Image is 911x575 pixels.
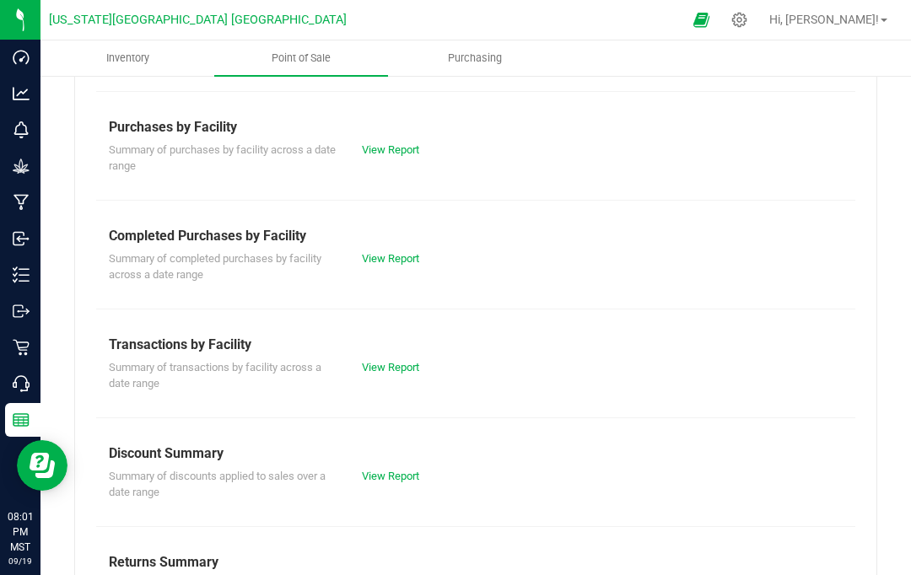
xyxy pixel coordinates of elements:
[40,40,214,76] a: Inventory
[109,117,843,137] div: Purchases by Facility
[13,339,30,356] inline-svg: Retail
[388,40,562,76] a: Purchasing
[249,51,353,66] span: Point of Sale
[13,158,30,175] inline-svg: Grow
[13,121,30,138] inline-svg: Monitoring
[13,230,30,247] inline-svg: Inbound
[362,143,419,156] a: View Report
[13,303,30,320] inline-svg: Outbound
[17,440,67,491] iframe: Resource center
[109,252,321,282] span: Summary of completed purchases by facility across a date range
[109,443,843,464] div: Discount Summary
[13,194,30,211] inline-svg: Manufacturing
[13,375,30,392] inline-svg: Call Center
[729,12,750,28] div: Manage settings
[13,266,30,283] inline-svg: Inventory
[109,361,321,390] span: Summary of transactions by facility across a date range
[109,226,843,246] div: Completed Purchases by Facility
[109,552,843,572] div: Returns Summary
[109,335,843,355] div: Transactions by Facility
[84,51,172,66] span: Inventory
[362,470,419,482] a: View Report
[769,13,879,26] span: Hi, [PERSON_NAME]!
[13,85,30,102] inline-svg: Analytics
[8,509,33,555] p: 08:01 PM MST
[49,13,347,27] span: [US_STATE][GEOGRAPHIC_DATA] [GEOGRAPHIC_DATA]
[362,361,419,373] a: View Report
[109,470,326,499] span: Summary of discounts applied to sales over a date range
[13,49,30,66] inline-svg: Dashboard
[13,411,30,428] inline-svg: Reports
[8,555,33,567] p: 09/19
[425,51,525,66] span: Purchasing
[682,3,720,36] span: Open Ecommerce Menu
[109,143,336,173] span: Summary of purchases by facility across a date range
[214,40,388,76] a: Point of Sale
[362,252,419,265] a: View Report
